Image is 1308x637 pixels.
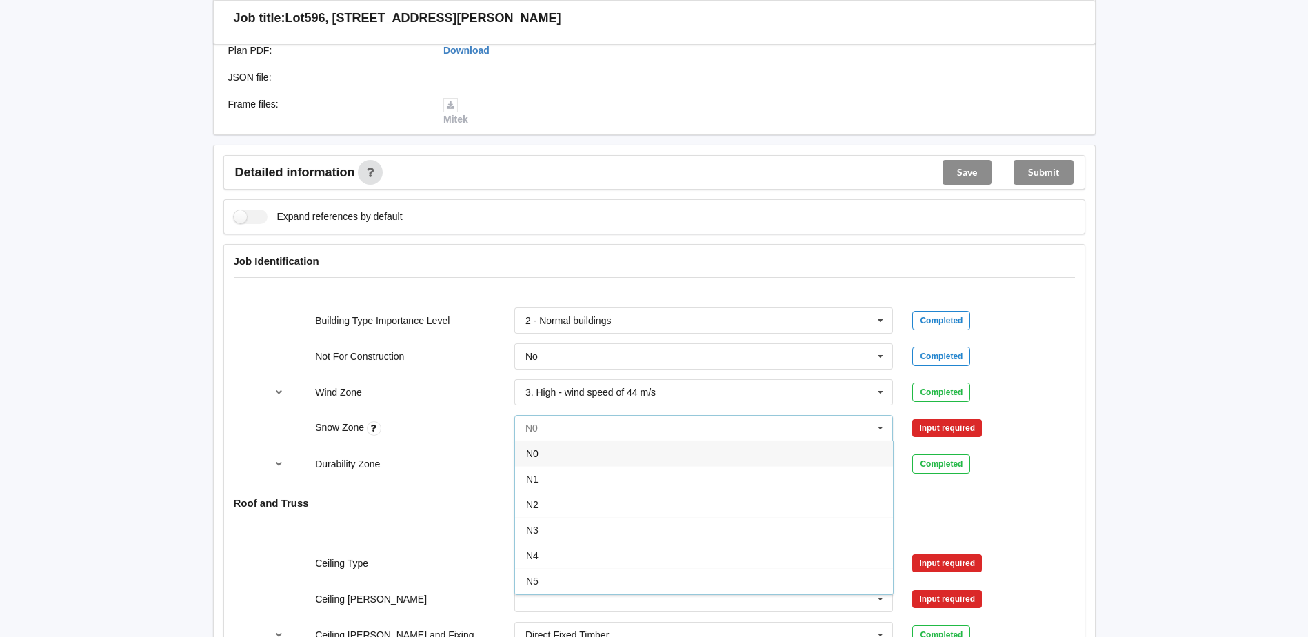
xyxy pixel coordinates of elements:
[525,316,612,325] div: 2 - Normal buildings
[912,383,970,402] div: Completed
[315,315,450,326] label: Building Type Importance Level
[443,45,490,56] a: Download
[235,166,355,179] span: Detailed information
[912,311,970,330] div: Completed
[526,525,539,536] span: N3
[315,558,368,569] label: Ceiling Type
[526,550,539,561] span: N4
[525,387,656,397] div: 3. High - wind speed of 44 m/s
[315,351,404,362] label: Not For Construction
[315,594,427,605] label: Ceiling [PERSON_NAME]
[525,352,538,361] div: No
[912,590,982,608] div: Input required
[265,452,292,476] button: reference-toggle
[234,210,403,224] label: Expand references by default
[443,99,468,125] a: Mitek
[234,496,1075,509] h4: Roof and Truss
[912,419,982,437] div: Input required
[315,422,367,433] label: Snow Zone
[315,387,362,398] label: Wind Zone
[234,254,1075,267] h4: Job Identification
[234,10,285,26] h3: Job title:
[526,448,539,459] span: N0
[219,43,434,57] div: Plan PDF :
[315,458,380,469] label: Durability Zone
[219,70,434,84] div: JSON file :
[219,97,434,126] div: Frame files :
[526,576,539,587] span: N5
[526,474,539,485] span: N1
[912,554,982,572] div: Input required
[912,347,970,366] div: Completed
[265,380,292,405] button: reference-toggle
[526,499,539,510] span: N2
[285,10,561,26] h3: Lot596, [STREET_ADDRESS][PERSON_NAME]
[912,454,970,474] div: Completed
